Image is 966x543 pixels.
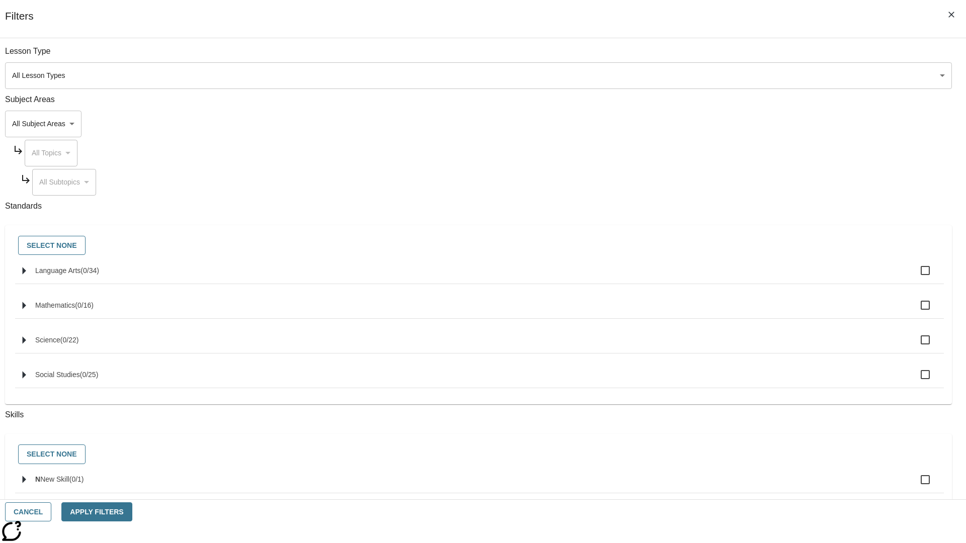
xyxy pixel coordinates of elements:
[5,201,952,212] p: Standards
[25,140,77,166] div: Select a Subject Area
[35,475,40,483] span: N
[13,442,944,467] div: Select skills
[18,444,86,464] button: Select None
[5,111,82,137] div: Select a Subject Area
[40,475,69,483] span: New Skill
[32,169,96,196] div: Select a Subject Area
[35,336,60,344] span: Science
[5,94,952,106] p: Subject Areas
[61,502,132,522] button: Apply Filters
[69,475,84,483] span: 0 skills selected/1 skills in group
[18,236,86,255] button: Select None
[13,233,944,258] div: Select standards
[60,336,79,344] span: 0 standards selected/22 standards in group
[941,4,962,25] button: Close Filters side menu
[80,266,99,275] span: 0 standards selected/34 standards in group
[80,371,99,379] span: 0 standards selected/25 standards in group
[5,10,34,38] h1: Filters
[5,409,952,421] p: Skills
[35,266,80,275] span: Language Arts
[15,257,944,396] ul: Select standards
[5,502,51,522] button: Cancel
[5,62,952,89] div: Select a lesson type
[35,371,80,379] span: Social Studies
[5,46,952,57] p: Lesson Type
[75,301,94,309] span: 0 standards selected/16 standards in group
[35,301,75,309] span: Mathematics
